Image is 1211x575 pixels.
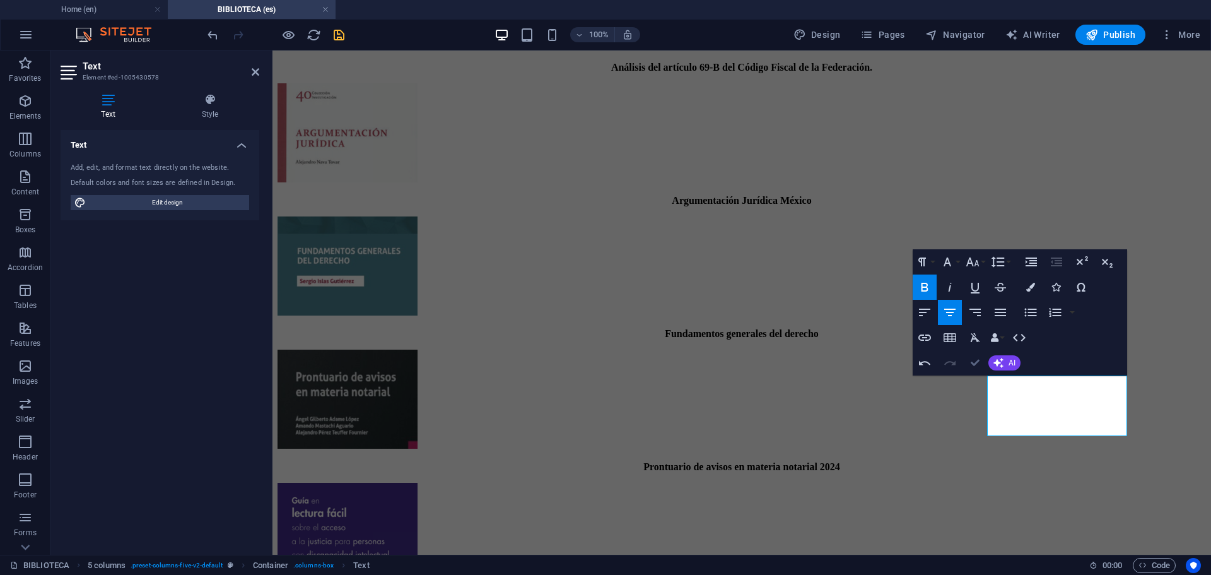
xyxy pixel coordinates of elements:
[913,325,937,350] button: Insert Link
[206,28,220,42] i: Undo: Change text (Ctrl+Z)
[1067,300,1077,325] button: Ordered List
[1019,275,1043,300] button: Colors
[161,93,259,120] h4: Style
[88,558,126,573] span: Click to select. Double-click to edit
[9,73,41,83] p: Favorites
[9,149,41,159] p: Columns
[963,300,987,325] button: Align Right
[71,178,249,189] div: Default colors and font sizes are defined in Design.
[788,25,846,45] button: Design
[988,249,1012,275] button: Line Height
[793,28,841,41] span: Design
[963,325,987,350] button: Clear Formatting
[13,376,38,386] p: Images
[963,249,987,275] button: Font Size
[1069,275,1093,300] button: Special Characters
[1043,300,1067,325] button: Ordered List
[988,355,1021,370] button: AI
[14,528,37,538] p: Forms
[920,25,990,45] button: Navigator
[10,338,40,348] p: Features
[938,275,962,300] button: Italic (Ctrl+I)
[938,350,962,376] button: Redo (Ctrl+Shift+Z)
[61,93,161,120] h4: Text
[963,275,987,300] button: Underline (Ctrl+U)
[331,27,346,42] button: save
[938,300,962,325] button: Align Center
[963,350,987,376] button: Confirm (Ctrl+⏎)
[9,111,42,121] p: Elements
[10,558,69,573] a: BIBLIOTECA
[83,72,234,83] h3: Element #ed-1005430578
[860,28,904,41] span: Pages
[1161,28,1200,41] span: More
[570,27,615,42] button: 100%
[16,414,35,424] p: Slider
[788,25,846,45] div: Design (Ctrl+Alt+Y)
[11,187,39,197] p: Content
[1089,558,1123,573] h6: Session time
[15,225,36,235] p: Boxes
[253,558,288,573] span: Click to select. Double-click to edit
[589,27,609,42] h6: 100%
[1103,558,1122,573] span: 00 00
[988,325,1006,350] button: Data Bindings
[1138,558,1170,573] span: Code
[205,27,220,42] button: undo
[306,27,321,42] button: reload
[131,558,223,573] span: . preset-columns-five-v2-default
[71,163,249,174] div: Add, edit, and format text directly on the website.
[168,3,336,16] h4: BIBLIOTECA (es)
[1019,300,1043,325] button: Unordered List
[1005,28,1060,41] span: AI Writer
[1000,25,1065,45] button: AI Writer
[1133,558,1176,573] button: Code
[1075,25,1145,45] button: Publish
[1095,249,1119,275] button: Subscript
[332,28,346,42] i: Save (Ctrl+S)
[14,300,37,311] p: Tables
[83,61,259,72] h2: Text
[855,25,910,45] button: Pages
[1111,560,1113,570] span: :
[88,558,369,573] nav: breadcrumb
[1155,25,1205,45] button: More
[1044,275,1068,300] button: Icons
[925,28,985,41] span: Navigator
[71,195,249,210] button: Edit design
[913,249,937,275] button: Paragraph Format
[90,195,245,210] span: Edit design
[61,130,259,153] h4: Text
[913,350,937,376] button: Undo (Ctrl+Z)
[13,452,38,462] p: Header
[913,300,937,325] button: Align Left
[1009,359,1015,367] span: AI
[8,263,43,273] p: Accordion
[228,562,233,569] i: This element is a customizable preset
[1070,249,1094,275] button: Superscript
[938,249,962,275] button: Font Family
[73,27,167,42] img: Editor Logo
[1186,558,1201,573] button: Usercentrics
[293,558,334,573] span: . columns-box
[14,490,37,500] p: Footer
[353,558,369,573] span: Click to select. Double-click to edit
[988,300,1012,325] button: Align Justify
[1085,28,1135,41] span: Publish
[938,325,962,350] button: Insert Table
[1007,325,1031,350] button: HTML
[988,275,1012,300] button: Strikethrough
[913,275,937,300] button: Bold (Ctrl+B)
[1019,249,1043,275] button: Increase Indent
[1044,249,1068,275] button: Decrease Indent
